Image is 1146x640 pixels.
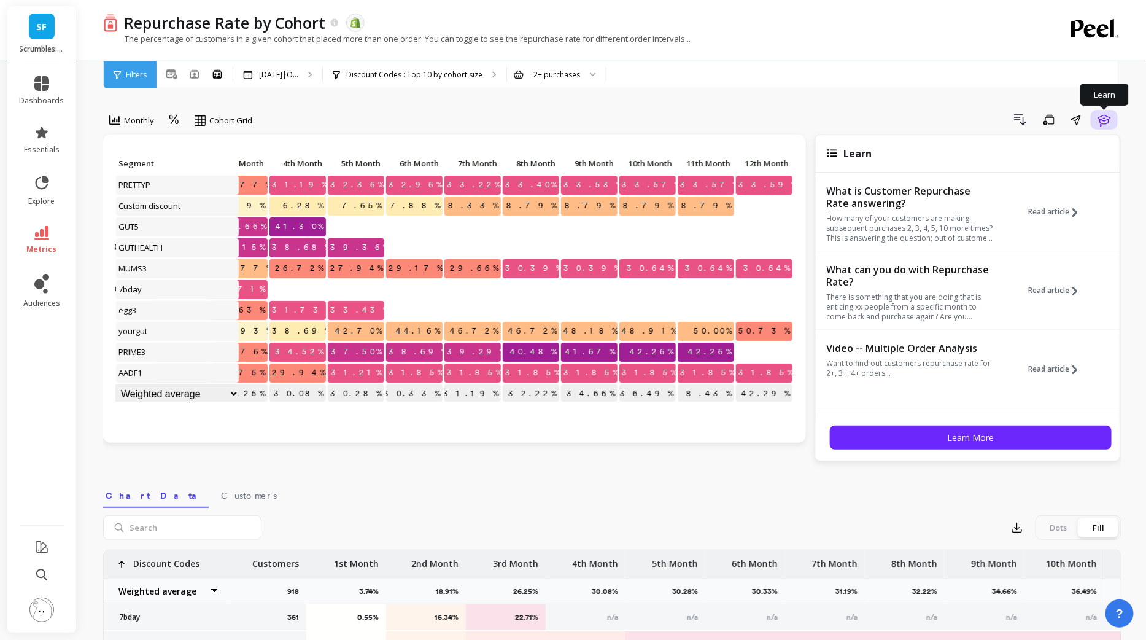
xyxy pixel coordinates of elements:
p: Discount Codes : Top 10 by cohort size [346,70,482,80]
span: Learn [844,147,872,160]
p: 5th Month [328,155,384,172]
p: 2nd Month [411,550,459,570]
span: audiences [23,299,60,308]
span: 26.75% [214,364,268,382]
span: 46.72% [447,322,501,340]
div: Toggle SortBy [444,155,502,174]
span: 29.66% [447,259,501,278]
span: yourgut [116,322,151,340]
span: 30.64% [624,259,676,278]
p: Video -- Multiple Order Analysis [827,342,996,354]
div: Dots [1038,518,1078,537]
div: 2+ purchases [533,69,580,80]
span: 40.48% [508,343,559,361]
span: 44.16% [393,322,443,340]
button: Read article [1028,262,1087,319]
div: Toggle SortBy [115,155,174,174]
span: 46.72% [506,322,559,340]
span: 38.69% [386,343,449,361]
span: 26.72% [273,259,326,278]
p: 5th Month [652,550,698,570]
div: Toggle SortBy [211,155,269,174]
button: Learn More [830,426,1112,450]
span: 50.73% [736,322,792,340]
span: 27.94% [328,259,385,278]
span: 7th Month [447,158,497,168]
p: 36.49% [1072,587,1104,596]
span: 23.77% [211,259,274,278]
span: explore [29,197,55,206]
span: 38.68% [269,238,333,257]
span: MUMS3 [116,259,150,278]
div: Toggle SortBy [735,155,794,174]
p: 9th Month [971,550,1017,570]
span: 31.85% [561,364,621,382]
span: SF [37,20,47,34]
div: Toggle SortBy [560,155,619,174]
p: 30.28% [672,587,705,596]
span: 33.40% [503,176,559,194]
span: essentials [24,145,60,155]
span: 30.64% [683,259,734,278]
span: 30.64% [741,259,792,278]
p: 38.43% [678,384,734,403]
p: 9th Month [561,155,618,172]
p: There is something that you are doing that is enticing xx people from a specific month to come ba... [827,292,996,322]
span: 34.52% [273,343,326,361]
span: Customers [221,490,277,502]
span: 10th Month [622,158,672,168]
img: api.shopify.svg [350,17,361,28]
p: 30.08% [592,587,625,596]
span: 27.77% [211,176,274,194]
span: 8.33% [446,197,501,215]
p: 0.55% [314,612,379,622]
p: The percentage of customers in a given cohort that placed more than one order. You can toggle to ... [103,33,691,44]
p: 7th Month [811,550,858,570]
p: 6th Month [732,550,778,570]
span: GUTHEALTH [116,238,166,257]
p: 12th Month [736,155,792,172]
span: 33.59% [736,176,799,194]
span: n/a [1086,613,1097,622]
p: 4th Month [269,155,326,172]
p: 10th Month [1046,550,1097,570]
span: 32.96% [386,176,444,194]
span: 8.79% [504,197,559,215]
span: 39.29% [444,343,508,361]
p: 16.34% [394,612,459,622]
span: 31.85% [619,364,679,382]
p: 918 [287,587,306,596]
span: 37.50% [328,343,384,361]
span: 31.85% [736,364,796,382]
p: 34.66% [992,587,1024,596]
p: 3rd Month [211,155,268,172]
span: 32.36% [328,176,386,194]
p: 10th Month [619,155,676,172]
span: 41.67% [563,343,618,361]
span: Read article [1028,364,1069,374]
span: 7.65% [339,197,384,215]
div: Toggle SortBy [385,155,444,174]
p: Scrumbles: Natural Pet Food [20,44,64,54]
p: Segment [116,155,239,172]
span: 29.17% [386,259,445,278]
span: n/a [846,613,858,622]
span: 11th Month [680,158,730,168]
span: 29.76% [211,343,269,361]
span: Chart Data [106,490,206,502]
p: 26.25% [513,587,546,596]
span: 39.36% [328,238,391,257]
span: 31.21% [328,364,384,382]
span: Segment [118,158,235,168]
p: 1st Month [334,550,379,570]
p: Discount Codes [133,550,199,570]
span: 50.00% [691,322,734,340]
p: 6th Month [386,155,443,172]
span: 4th Month [272,158,322,168]
span: 8.79% [679,197,734,215]
span: metrics [27,244,57,254]
span: 8.79% [562,197,618,215]
span: n/a [767,613,778,622]
div: Toggle SortBy [269,155,327,174]
p: What can you do with Repurchase Rate? [827,263,996,288]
